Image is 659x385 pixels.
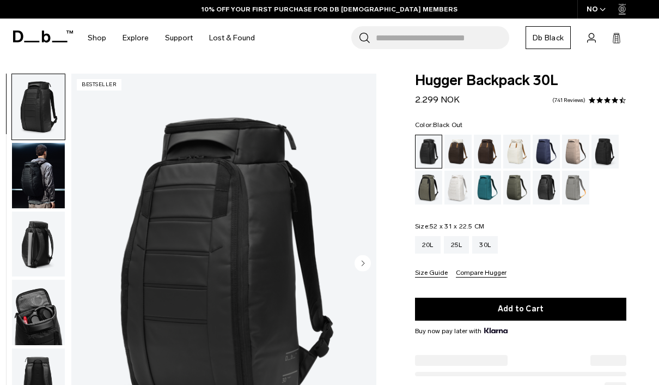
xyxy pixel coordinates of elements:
[415,326,508,336] span: Buy now pay later with
[503,171,530,204] a: Moss Green
[11,74,65,140] button: Hugger Backpack 30L Black Out
[77,79,121,91] p: Bestseller
[11,142,65,209] button: Hugger Backpack 30L Black Out
[444,236,469,254] a: 25L
[209,19,255,57] a: Lost & Found
[165,19,193,57] a: Support
[11,211,65,278] button: Hugger Backpack 30L Black Out
[526,26,571,49] a: Db Black
[474,171,501,204] a: Midnight Teal
[12,143,65,208] img: Hugger Backpack 30L Black Out
[415,298,626,321] button: Add to Cart
[12,280,65,345] img: Hugger Backpack 30L Black Out
[415,122,463,128] legend: Color:
[591,135,619,169] a: Charcoal Grey
[484,328,508,333] img: {"height" => 20, "alt" => "Klarna"}
[415,223,485,230] legend: Size:
[444,171,472,204] a: Clean Slate
[415,94,460,105] span: 2.299 NOK
[444,135,472,169] a: Cappuccino
[456,269,507,278] button: Compare Hugger
[533,135,560,169] a: Blue Hour
[355,255,371,274] button: Next slide
[552,98,585,103] a: 741 reviews
[415,74,626,88] span: Hugger Backpack 30L
[415,171,442,204] a: Forest Green
[430,222,484,230] span: 52 x 31 x 22.5 CM
[562,171,589,204] a: Sand Grey
[415,135,442,169] a: Black Out
[80,19,263,57] nav: Main Navigation
[474,135,501,169] a: Espresso
[415,236,441,254] a: 20L
[202,4,457,14] a: 10% OFF YOUR FIRST PURCHASE FOR DB [DEMOGRAPHIC_DATA] MEMBERS
[503,135,530,169] a: Oatmilk
[472,236,498,254] a: 30L
[88,19,106,57] a: Shop
[12,74,65,140] img: Hugger Backpack 30L Black Out
[123,19,149,57] a: Explore
[533,171,560,204] a: Reflective Black
[11,279,65,346] button: Hugger Backpack 30L Black Out
[562,135,589,169] a: Fogbow Beige
[415,269,448,278] button: Size Guide
[12,212,65,277] img: Hugger Backpack 30L Black Out
[433,121,462,129] span: Black Out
